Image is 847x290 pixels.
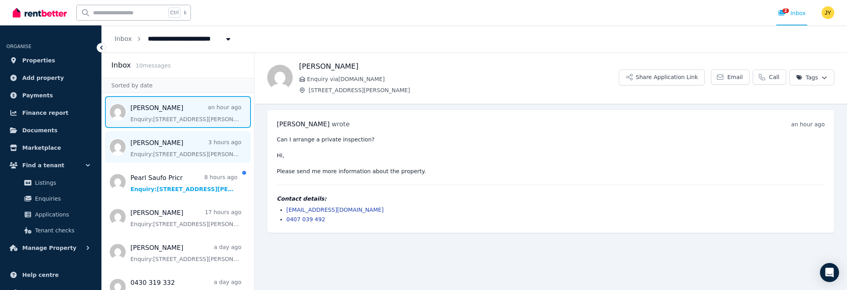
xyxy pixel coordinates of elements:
[10,222,92,238] a: Tenant checks
[711,70,750,85] a: Email
[783,8,789,13] span: 2
[130,138,241,158] a: [PERSON_NAME]3 hours agoEnquiry:[STREET_ADDRESS][PERSON_NAME].
[22,56,55,65] span: Properties
[22,126,58,135] span: Documents
[35,194,89,203] span: Enquiries
[130,103,241,123] a: [PERSON_NAME]an hour agoEnquiry:[STREET_ADDRESS][PERSON_NAME].
[820,263,839,282] div: Open Intercom Messenger
[6,87,95,103] a: Payments
[6,267,95,283] a: Help centre
[168,8,181,18] span: Ctrl
[184,10,186,16] span: k
[10,175,92,191] a: Listings
[22,243,76,253] span: Manage Property
[6,105,95,121] a: Finance report
[6,157,95,173] button: Find a tenant
[6,122,95,138] a: Documents
[13,7,67,19] img: RentBetter
[22,108,68,118] span: Finance report
[130,243,241,263] a: [PERSON_NAME]a day agoEnquiry:[STREET_ADDRESS][PERSON_NAME].
[102,25,245,52] nav: Breadcrumb
[136,62,171,69] span: 10 message s
[6,240,95,256] button: Manage Property
[22,270,59,280] span: Help centre
[286,216,325,222] a: 0407 039 492
[6,140,95,156] a: Marketplace
[727,73,743,81] span: Email
[35,226,89,235] span: Tenant checks
[778,9,806,17] div: Inbox
[791,121,825,128] time: an hour ago
[277,120,330,128] span: [PERSON_NAME]
[822,6,834,19] img: JIAN YU
[769,73,779,81] span: Call
[22,73,64,83] span: Add property
[796,73,818,81] span: Tags
[619,70,705,85] button: Share Application Link
[789,70,834,85] button: Tags
[267,65,293,90] img: Kerry Russell
[22,160,64,170] span: Find a tenant
[102,78,254,93] div: Sorted by date
[753,70,786,85] a: Call
[6,70,95,86] a: Add property
[22,91,53,100] span: Payments
[35,178,89,188] span: Listings
[130,208,241,228] a: [PERSON_NAME]17 hours agoEnquiry:[STREET_ADDRESS][PERSON_NAME].
[130,173,237,193] a: Pearl Saufo Pricr8 hours agoEnquiry:[STREET_ADDRESS][PERSON_NAME].
[35,210,89,219] span: Applications
[299,61,619,72] h1: [PERSON_NAME]
[332,120,350,128] span: wrote
[286,207,384,213] a: [EMAIL_ADDRESS][DOMAIN_NAME]
[309,86,619,94] span: [STREET_ADDRESS][PERSON_NAME]
[10,191,92,207] a: Enquiries
[307,75,619,83] span: Enquiry via [DOMAIN_NAME]
[277,195,825,203] h4: Contact details:
[111,60,131,71] h2: Inbox
[277,135,825,175] pre: Can I arrange a private inspection? Hi, Please send me more information about the property.
[10,207,92,222] a: Applications
[6,52,95,68] a: Properties
[6,44,31,49] span: ORGANISE
[115,35,132,43] a: Inbox
[22,143,61,153] span: Marketplace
